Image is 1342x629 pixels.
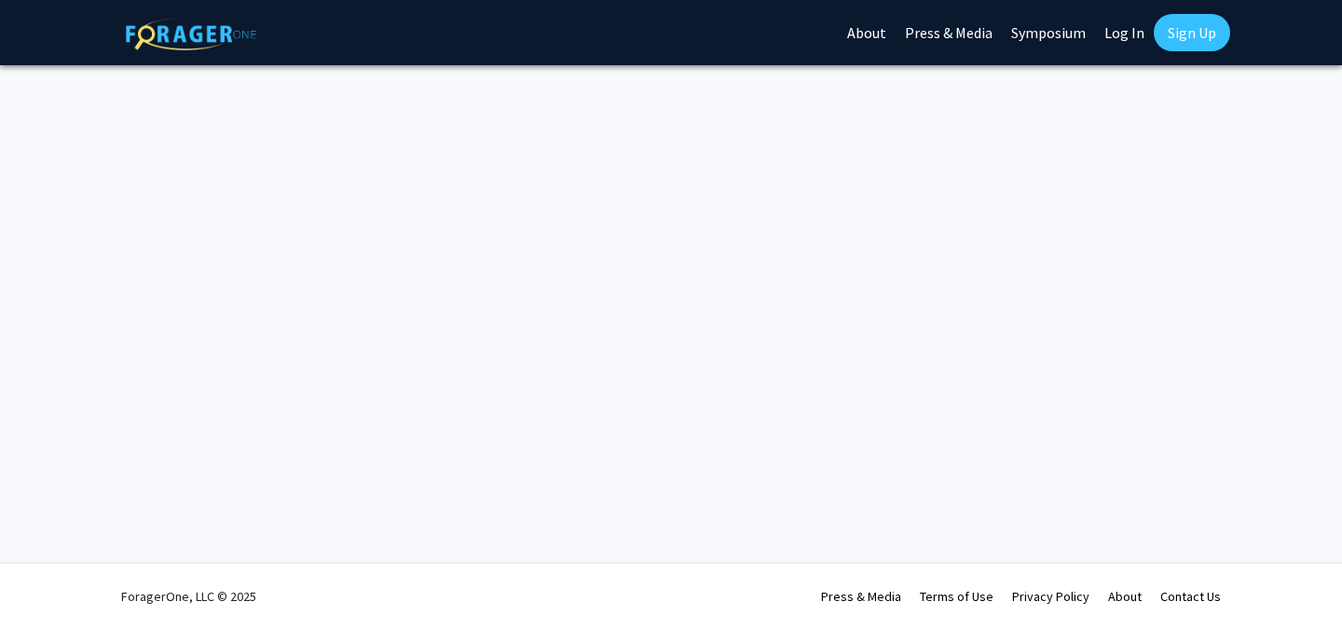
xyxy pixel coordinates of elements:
a: Privacy Policy [1012,588,1089,605]
a: Contact Us [1160,588,1221,605]
a: Terms of Use [920,588,993,605]
a: About [1108,588,1142,605]
div: ForagerOne, LLC © 2025 [121,564,256,629]
a: Press & Media [821,588,901,605]
img: ForagerOne Logo [126,18,256,50]
a: Sign Up [1154,14,1230,51]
